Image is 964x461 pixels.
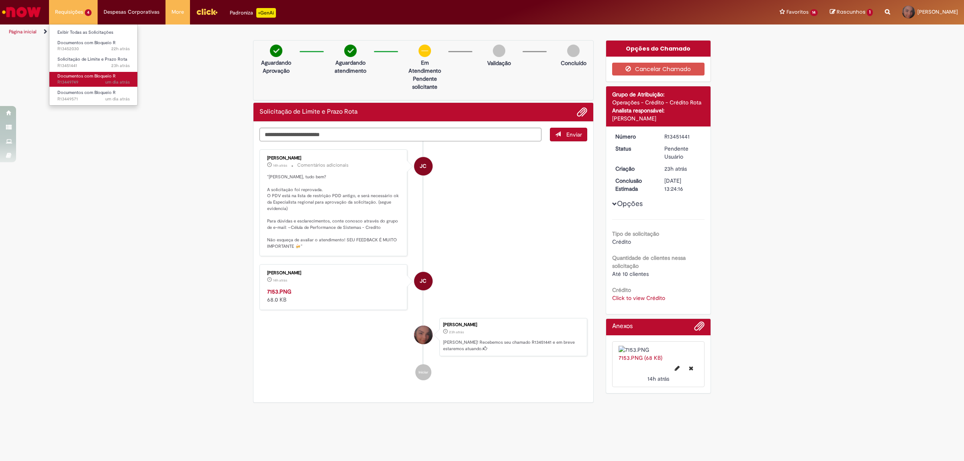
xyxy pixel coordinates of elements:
ul: Trilhas de página [6,24,637,39]
time: 26/08/2025 16:34:03 [105,96,130,102]
span: Solicitação de Limite e Prazo Rota [57,56,127,62]
p: Aguardando Aprovação [257,59,296,75]
p: Pendente solicitante [405,75,444,91]
a: Aberto R13449749 : Documentos com Bloqueio R [49,72,138,87]
span: R13452030 [57,46,130,52]
ul: Requisições [49,24,138,106]
p: Aguardando atendimento [331,59,370,75]
div: R13451441 [664,133,702,141]
button: Adicionar anexos [577,107,587,117]
p: Validação [487,59,511,67]
button: Adicionar anexos [694,321,705,335]
p: [PERSON_NAME]! Recebemos seu chamado R13451441 e em breve estaremos atuando. [443,339,583,352]
span: Despesas Corporativas [104,8,159,16]
span: More [172,8,184,16]
img: img-circle-grey.png [567,45,580,57]
span: Documentos com Bloqueio R [57,90,116,96]
div: Pendente Usuário [664,145,702,161]
time: 27/08/2025 10:24:14 [111,63,130,69]
b: Tipo de solicitação [612,230,659,237]
span: Enviar [566,131,582,138]
span: 14h atrás [273,163,287,168]
span: 14h atrás [647,375,669,382]
span: 14 [810,9,818,16]
time: 27/08/2025 11:49:40 [111,46,130,52]
a: Rascunhos [830,8,873,16]
button: Cancelar Chamado [612,63,705,75]
div: Opções do Chamado [606,41,711,57]
span: 22h atrás [111,46,130,52]
div: [PERSON_NAME] [267,271,401,275]
button: Editar nome de arquivo 7153.PNG [670,362,684,375]
span: Requisições [55,8,83,16]
span: Documentos com Bloqueio R [57,73,116,79]
div: Padroniza [230,8,276,18]
span: [PERSON_NAME] [917,8,958,15]
span: R13451441 [57,63,130,69]
h2: Solicitação de Limite e Prazo Rota Histórico de tíquete [259,108,357,116]
span: um dia atrás [105,79,130,85]
div: 27/08/2025 10:24:11 [664,165,702,173]
div: Jonas Correia [414,272,433,290]
span: um dia atrás [105,96,130,102]
dt: Conclusão Estimada [609,177,659,193]
span: JC [420,157,427,176]
p: Concluído [561,59,586,67]
div: Operações - Crédito - Crédito Rota [612,98,705,106]
a: 7153.PNG (68 KB) [619,354,662,361]
div: [PERSON_NAME] [267,156,401,161]
a: Aberto R13451441 : Solicitação de Limite e Prazo Rota [49,55,138,70]
dt: Status [609,145,659,153]
span: R13449571 [57,96,130,102]
span: 14h atrás [273,278,287,283]
a: 7153.PNG [267,288,291,295]
a: Aberto R13449571 : Documentos com Bloqueio R [49,88,138,103]
img: check-circle-green.png [270,45,282,57]
li: Giselle Da Silva Nunes [259,318,587,357]
h2: Anexos [612,323,633,330]
p: +GenAi [256,8,276,18]
time: 27/08/2025 10:24:11 [449,330,464,335]
span: Favoritos [786,8,809,16]
span: Crédito [612,238,631,245]
button: Excluir 7153.PNG [684,362,698,375]
b: Quantidade de clientes nessa solicitação [612,254,686,269]
div: Grupo de Atribuição: [612,90,705,98]
span: JC [420,271,427,291]
ul: Histórico de tíquete [259,141,587,388]
time: 26/08/2025 16:55:50 [105,79,130,85]
span: Até 10 clientes [612,270,649,277]
div: Jonas Correia [414,157,433,175]
span: R13449749 [57,79,130,86]
time: 27/08/2025 10:24:11 [664,165,687,172]
img: img-circle-grey.png [493,45,505,57]
span: 23h atrás [664,165,687,172]
div: [PERSON_NAME] [612,114,705,122]
span: 23h atrás [111,63,130,69]
span: 1 [867,9,873,16]
span: 4 [85,9,92,16]
span: Rascunhos [837,8,866,16]
img: circle-minus.png [419,45,431,57]
button: Enviar [550,128,587,141]
a: Exibir Todas as Solicitações [49,28,138,37]
textarea: Digite sua mensagem aqui... [259,128,541,142]
img: check-circle-green.png [344,45,357,57]
div: Giselle Da Silva Nunes [414,326,433,344]
a: Página inicial [9,29,37,35]
small: Comentários adicionais [297,162,349,169]
img: click_logo_yellow_360x200.png [196,6,218,18]
div: [DATE] 13:24:16 [664,177,702,193]
img: 7153.PNG [619,346,698,354]
span: 23h atrás [449,330,464,335]
b: Crédito [612,286,631,294]
dt: Criação [609,165,659,173]
time: 27/08/2025 20:02:07 [273,278,287,283]
div: Analista responsável: [612,106,705,114]
time: 27/08/2025 20:02:11 [273,163,287,168]
a: Click to view Crédito [612,294,665,302]
img: ServiceNow [1,4,42,20]
p: Em Atendimento [405,59,444,75]
div: 68.0 KB [267,288,401,304]
span: Documentos com Bloqueio R [57,40,116,46]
